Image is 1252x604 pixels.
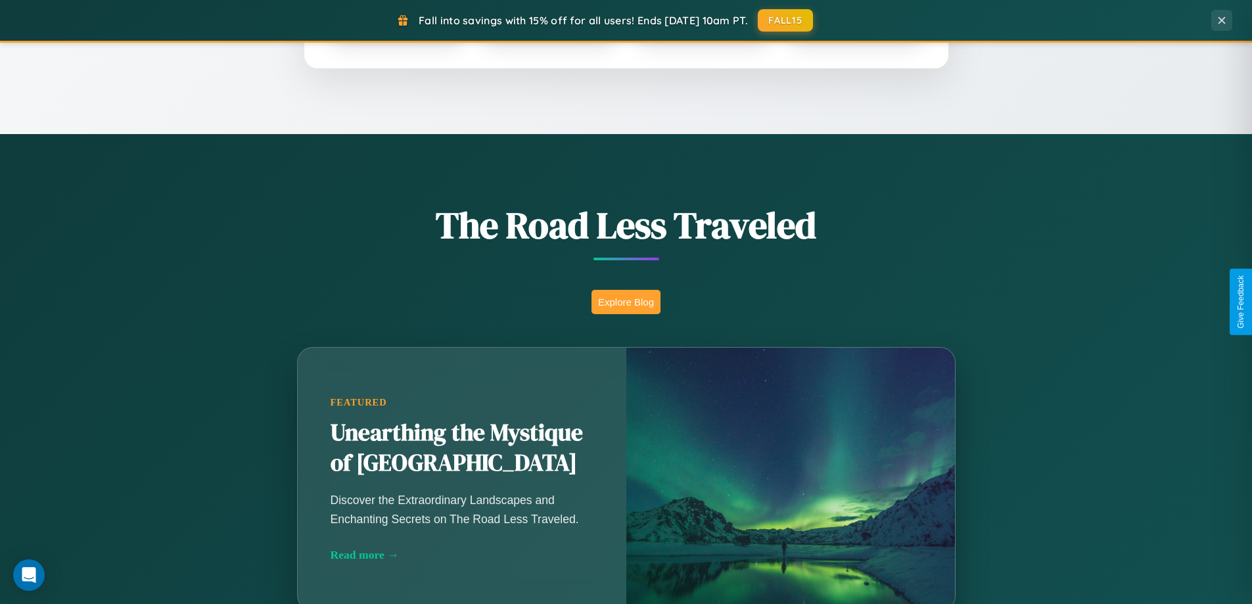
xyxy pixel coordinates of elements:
div: Featured [331,397,593,408]
p: Discover the Extraordinary Landscapes and Enchanting Secrets on The Road Less Traveled. [331,491,593,528]
h2: Unearthing the Mystique of [GEOGRAPHIC_DATA] [331,418,593,478]
div: Read more → [331,548,593,562]
button: Explore Blog [591,290,661,314]
div: Open Intercom Messenger [13,559,45,591]
span: Fall into savings with 15% off for all users! Ends [DATE] 10am PT. [419,14,748,27]
h1: The Road Less Traveled [232,200,1021,250]
button: FALL15 [758,9,813,32]
div: Give Feedback [1236,275,1245,329]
